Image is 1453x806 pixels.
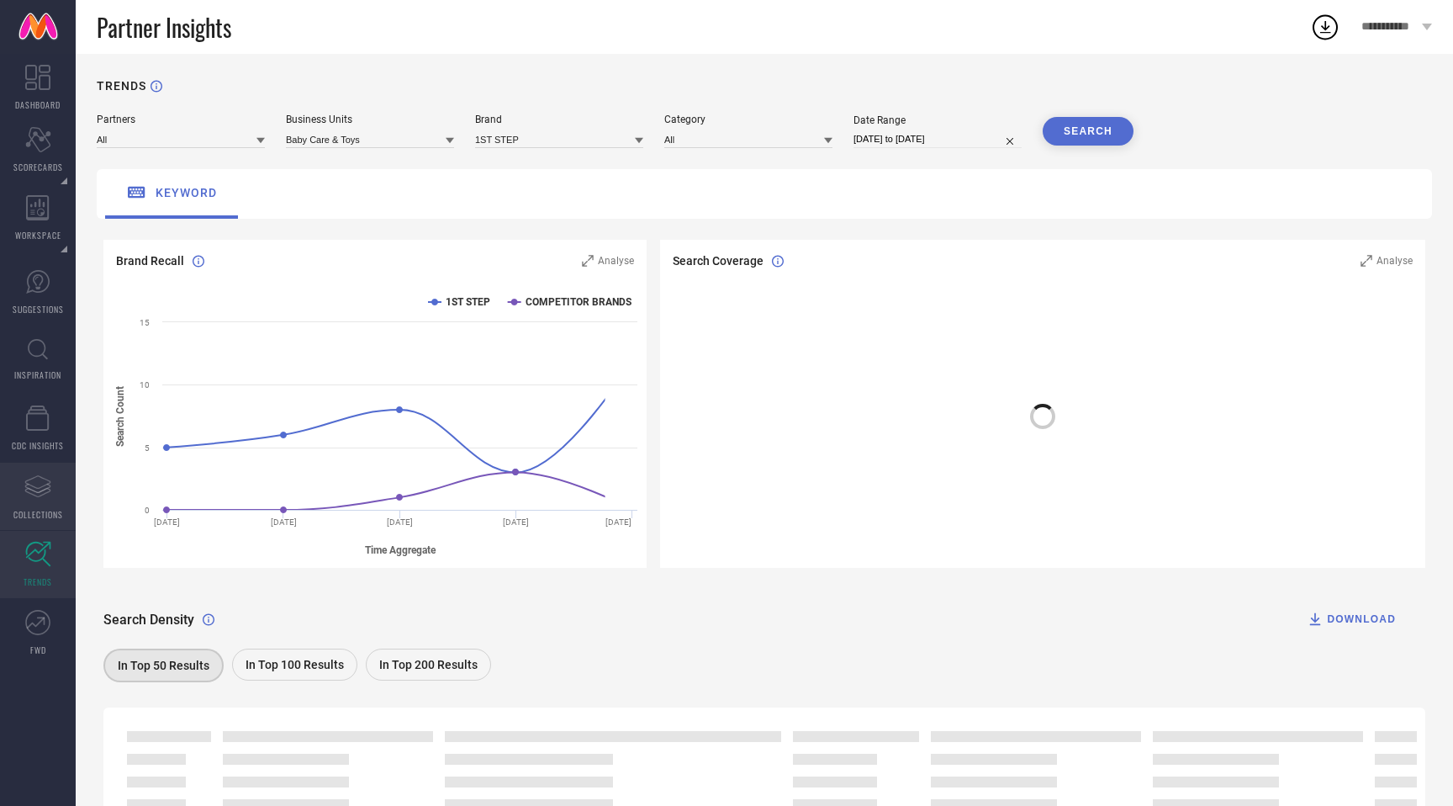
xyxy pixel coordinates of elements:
text: 15 [140,318,150,327]
div: Category [664,114,832,125]
span: Partner Insights [97,10,231,45]
div: Partners [97,114,265,125]
span: TRENDS [24,575,52,588]
text: [DATE] [503,517,529,527]
text: [DATE] [154,517,180,527]
button: SEARCH [1043,117,1133,146]
span: SCORECARDS [13,161,63,173]
div: Business Units [286,114,454,125]
span: Search Density [103,612,194,628]
tspan: Search Count [114,386,126,447]
span: In Top 100 Results [246,658,344,671]
span: INSPIRATION [14,369,61,381]
span: WORKSPACE [15,229,61,241]
text: 0 [145,506,150,515]
span: Brand Recall [116,254,184,268]
text: 5 [145,443,150,453]
button: DOWNLOAD [1286,602,1417,636]
span: COLLECTIONS [13,508,63,521]
span: DASHBOARD [15,98,61,111]
input: Select date range [853,130,1022,148]
tspan: Time Aggregate [365,544,436,556]
svg: Zoom [582,255,594,267]
text: [DATE] [387,517,413,527]
text: [DATE] [271,517,297,527]
span: Analyse [598,255,634,267]
span: SUGGESTIONS [13,303,64,316]
div: DOWNLOAD [1307,611,1396,628]
span: keyword [156,186,217,199]
span: Analyse [1376,255,1413,267]
span: FWD [30,644,46,656]
span: In Top 200 Results [379,658,478,671]
div: Open download list [1310,12,1340,42]
text: COMPETITOR BRANDS [526,296,631,308]
text: [DATE] [605,517,631,527]
div: Date Range [853,114,1022,126]
span: In Top 50 Results [118,659,209,672]
span: Search Coverage [673,254,763,268]
text: 1ST STEP [446,296,490,308]
svg: Zoom [1361,255,1372,267]
text: 10 [140,380,150,390]
div: Brand [475,114,643,125]
h1: TRENDS [97,79,146,93]
span: CDC INSIGHTS [12,439,64,452]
